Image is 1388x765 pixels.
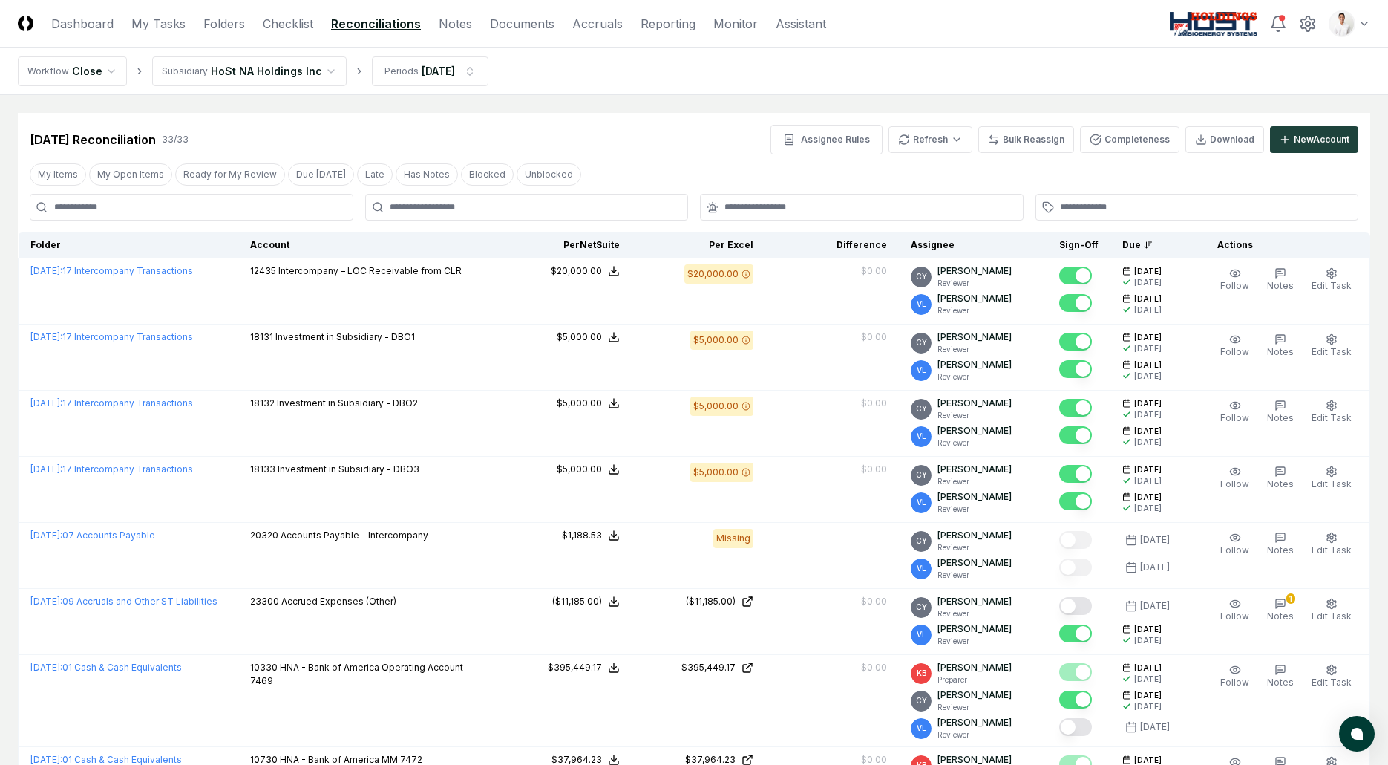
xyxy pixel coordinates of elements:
div: [DATE] [1140,561,1170,574]
button: Blocked [461,163,514,186]
span: Intercompany – LOC Receivable from CLR [278,265,462,276]
div: [DATE] [1134,277,1162,288]
span: CY [916,337,927,348]
div: ($11,185.00) [552,595,602,608]
div: [DATE] [1134,503,1162,514]
span: [DATE] : [30,596,62,607]
span: Edit Task [1312,280,1352,291]
p: Reviewer [937,410,1012,421]
div: Missing [713,529,753,548]
span: Edit Task [1312,346,1352,357]
p: [PERSON_NAME] [937,424,1012,437]
span: Follow [1220,478,1249,489]
span: HNA - Bank of America Operating Account 7469 [250,662,463,686]
p: Reviewer [937,504,1012,515]
span: [DATE] [1134,663,1162,674]
button: Follow [1217,529,1252,560]
th: Difference [765,232,899,258]
a: Assistant [776,15,826,33]
button: My Open Items [89,163,172,186]
span: Notes [1267,544,1294,556]
span: Notes [1267,280,1294,291]
span: VL [917,365,926,376]
div: $0.00 [861,264,887,278]
span: [DATE] : [30,662,62,673]
span: Edit Task [1312,478,1352,489]
p: [PERSON_NAME] [937,556,1012,570]
button: Mark complete [1059,267,1092,284]
span: Accrued Expenses (Other) [281,596,396,607]
div: [DATE] [1134,674,1162,685]
p: [PERSON_NAME] [937,716,1012,729]
div: 1 [1286,593,1295,604]
button: Edit Task [1309,463,1355,494]
button: Refresh [888,126,972,153]
th: Folder [19,232,238,258]
span: [DATE] [1134,359,1162,371]
a: [DATE]:09 Accruals and Other ST Liabilities [30,596,217,607]
div: [DATE] [1140,533,1170,547]
span: [DATE] [1134,426,1162,437]
button: Notes [1264,529,1297,560]
div: $0.00 [861,463,887,476]
span: [DATE] [1134,464,1162,475]
button: Follow [1217,463,1252,494]
p: [PERSON_NAME] [937,292,1012,305]
button: Follow [1217,661,1252,692]
span: Notes [1267,346,1294,357]
span: [DATE] : [30,463,62,475]
span: Notes [1267,677,1294,688]
span: VL [917,723,926,734]
span: Accounts Payable - Intercompany [281,530,428,541]
div: $5,000.00 [557,397,602,410]
div: $5,000.00 [693,400,739,413]
button: Notes [1264,331,1297,362]
div: $1,188.53 [562,529,602,542]
span: Edit Task [1312,677,1352,688]
button: Mark complete [1059,597,1092,615]
div: [DATE] [1140,599,1170,613]
span: Notes [1267,478,1294,489]
div: Due [1122,238,1182,252]
span: [DATE] : [30,530,62,541]
p: [PERSON_NAME] [937,595,1012,608]
button: Mark complete [1059,333,1092,351]
span: CY [916,403,927,414]
button: ($11,185.00) [552,595,620,608]
p: Reviewer [937,305,1012,316]
button: Notes [1264,463,1297,494]
p: [PERSON_NAME] [937,529,1012,542]
span: 18132 [250,397,275,408]
div: $0.00 [861,331,887,344]
p: Reviewer [937,542,1012,553]
button: Ready for My Review [175,163,285,186]
button: Mark complete [1059,492,1092,510]
div: [DATE] [1134,635,1162,646]
span: Investment in Subsidiary - DBO1 [275,331,415,342]
span: VL [917,563,926,574]
button: Notes [1264,397,1297,428]
p: [PERSON_NAME] [937,490,1012,504]
button: Assignee Rules [770,125,883,154]
a: $395,449.17 [644,661,753,674]
span: VL [917,299,926,310]
span: VL [917,431,926,442]
a: My Tasks [131,15,186,33]
span: [DATE] [1134,266,1162,277]
div: New Account [1294,133,1349,146]
span: Follow [1220,611,1249,622]
button: Follow [1217,331,1252,362]
div: [DATE] [1140,720,1170,734]
span: 18133 [250,463,275,475]
span: Follow [1220,412,1249,423]
span: Follow [1220,677,1249,688]
button: Notes [1264,661,1297,692]
div: [DATE] [1134,701,1162,712]
div: [DATE] [1134,475,1162,486]
span: Follow [1220,346,1249,357]
span: Follow [1220,280,1249,291]
div: $5,000.00 [557,331,602,344]
div: [DATE] [1134,305,1162,316]
p: Reviewer [937,437,1012,449]
div: Account [250,238,486,252]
